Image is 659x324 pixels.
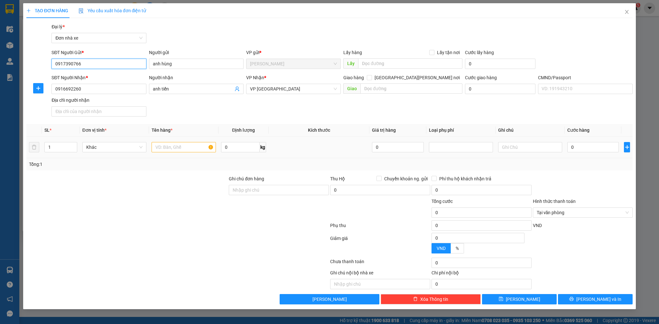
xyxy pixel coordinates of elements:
[618,3,636,21] button: Close
[372,128,396,133] span: Giá trị hàng
[246,75,264,80] span: VP Nhận
[465,50,494,55] label: Cước lấy hàng
[8,47,98,57] b: GỬI : [PERSON_NAME]
[29,161,255,168] div: Tổng: 1
[51,49,146,56] div: SĐT Người Gửi
[343,83,360,94] span: Giao
[60,16,269,24] li: Số 10 ngõ 15 Ngọc Hồi, [PERSON_NAME], [GEOGRAPHIC_DATA]
[343,58,358,69] span: Lấy
[149,74,244,81] div: Người nhận
[29,142,39,152] button: delete
[372,142,423,152] input: 0
[82,128,107,133] span: Đơn vị tính
[465,59,535,69] input: Cước lấy hàng
[51,74,146,81] div: SĐT Người Nhận
[79,8,146,13] span: Yêu cầu xuất hóa đơn điện tử
[26,8,31,13] span: plus
[537,208,629,217] span: Tại văn phòng
[79,8,84,14] img: icon
[533,199,576,204] label: Hình thức thanh toán
[44,128,50,133] span: SL
[280,294,380,304] button: [PERSON_NAME]
[152,142,216,152] input: VD: Bàn, Ghế
[308,128,330,133] span: Kích thước
[420,296,448,303] span: Xóa Thông tin
[149,49,244,56] div: Người gửi
[381,294,481,304] button: deleteXóa Thông tin
[465,84,535,94] input: Cước giao hàng
[456,246,459,251] span: %
[567,128,589,133] span: Cước hàng
[437,246,446,251] span: VND
[60,24,269,32] li: Hotline: 19001155
[250,84,337,94] span: VP Nam Định
[330,176,345,181] span: Thu Hộ
[624,142,630,152] button: plus
[55,33,142,43] span: Đơn nhà xe
[33,83,43,93] button: plus
[558,294,633,304] button: printer[PERSON_NAME] và In
[432,199,453,204] span: Tổng cước
[51,106,146,117] input: Địa chỉ của người nhận
[533,223,542,228] span: VND
[8,8,40,40] img: logo.jpg
[229,176,264,181] label: Ghi chú đơn hàng
[576,296,621,303] span: [PERSON_NAME] và In
[330,279,430,289] input: Nhập ghi chú
[624,9,629,14] span: close
[569,297,574,302] span: printer
[538,74,633,81] div: CMND/Passport
[329,235,431,256] div: Giảm giá
[51,24,64,29] span: Đại lý
[426,124,496,137] th: Loại phụ phí
[434,49,462,56] span: Lấy tận nơi
[382,175,430,182] span: Chuyển khoản ng. gửi
[330,269,430,279] div: Ghi chú nội bộ nhà xe
[86,142,143,152] span: Khác
[26,8,68,13] span: TẠO ĐƠN HÀNG
[235,86,240,91] span: user-add
[312,296,347,303] span: [PERSON_NAME]
[432,269,532,279] div: Chi phí nội bộ
[372,74,462,81] span: [GEOGRAPHIC_DATA][PERSON_NAME] nơi
[152,128,172,133] span: Tên hàng
[624,145,630,150] span: plus
[33,86,43,91] span: plus
[246,49,341,56] div: VP gửi
[413,297,418,302] span: delete
[360,83,462,94] input: Dọc đường
[358,58,462,69] input: Dọc đường
[343,50,362,55] span: Lấy hàng
[329,222,431,233] div: Phụ thu
[506,296,540,303] span: [PERSON_NAME]
[482,294,557,304] button: save[PERSON_NAME]
[229,185,329,195] input: Ghi chú đơn hàng
[329,258,431,269] div: Chưa thanh toán
[232,128,255,133] span: Định lượng
[343,75,364,80] span: Giao hàng
[51,97,146,104] div: Địa chỉ người nhận
[465,75,497,80] label: Cước giao hàng
[499,297,503,302] span: save
[250,59,337,69] span: VP Ngọc Hồi
[498,142,562,152] input: Ghi Chú
[496,124,565,137] th: Ghi chú
[260,142,266,152] span: kg
[437,175,494,182] span: Phí thu hộ khách nhận trả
